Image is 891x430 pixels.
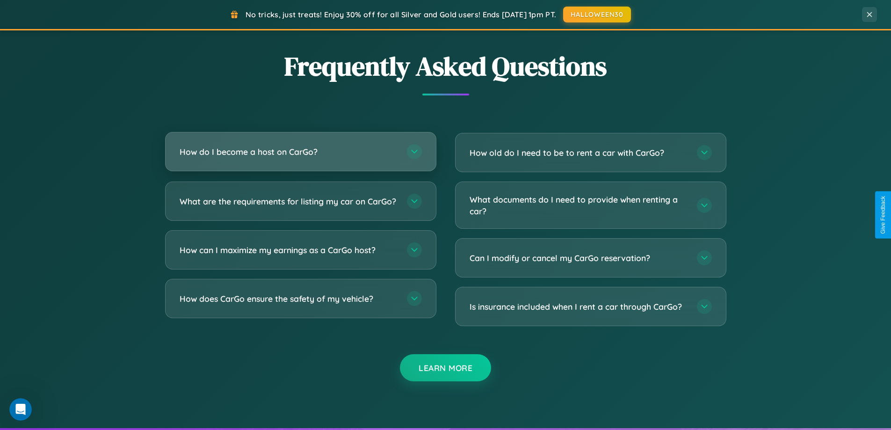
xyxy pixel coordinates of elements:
iframe: Intercom live chat [9,398,32,421]
span: No tricks, just treats! Enjoy 30% off for all Silver and Gold users! Ends [DATE] 1pm PT. [246,10,556,19]
h3: Can I modify or cancel my CarGo reservation? [470,252,688,264]
button: Learn More [400,354,491,381]
h3: How can I maximize my earnings as a CarGo host? [180,244,398,256]
h3: How do I become a host on CarGo? [180,146,398,158]
h3: How does CarGo ensure the safety of my vehicle? [180,293,398,305]
h3: Is insurance included when I rent a car through CarGo? [470,301,688,313]
div: Give Feedback [880,196,886,234]
button: HALLOWEEN30 [563,7,631,22]
h2: Frequently Asked Questions [165,48,726,84]
h3: What documents do I need to provide when renting a car? [470,194,688,217]
h3: How old do I need to be to rent a car with CarGo? [470,147,688,159]
h3: What are the requirements for listing my car on CarGo? [180,196,398,207]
